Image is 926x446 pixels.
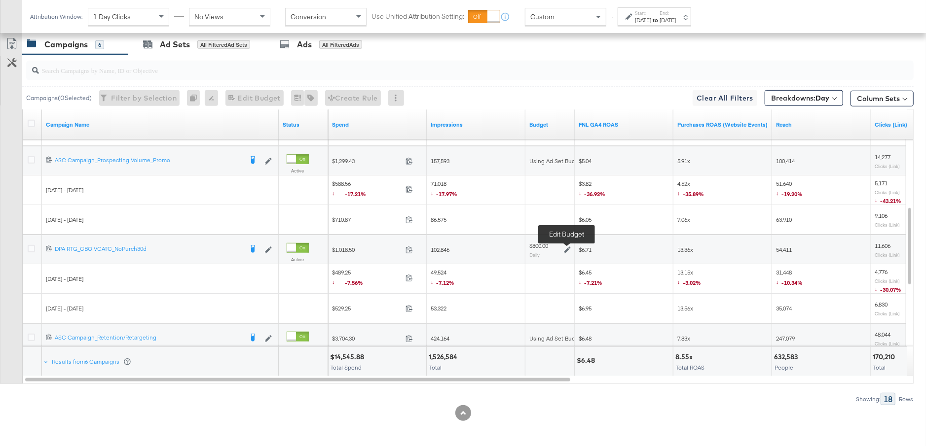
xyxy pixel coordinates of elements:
[677,278,683,285] span: ↓
[693,90,757,106] button: Clear All Filters
[683,279,702,286] span: -3.02%
[776,216,792,223] span: 63,910
[431,121,521,129] a: The number of times your ad was served. On mobile apps an ad is counted as served the first time ...
[579,180,606,200] span: $3.82
[585,279,603,286] span: -7.21%
[345,279,371,286] span: -7.56%
[577,356,598,365] div: $6.48
[776,157,795,165] span: 100,414
[579,246,592,253] span: $6.71
[46,305,83,312] span: [DATE] - [DATE]
[776,246,792,253] span: 54,411
[875,222,900,228] sub: Clicks (Link)
[429,364,442,371] span: Total
[776,180,803,200] span: 51,640
[529,335,584,343] div: Using Ad Set Budget
[429,352,460,362] div: 1,526,584
[332,269,402,289] span: $489.25
[873,364,886,371] span: Total
[287,256,309,263] label: Active
[46,216,83,223] span: [DATE] - [DATE]
[677,305,693,312] span: 13.56x
[431,335,449,342] span: 424,164
[697,92,753,104] span: Clear All Filters
[529,157,584,165] div: Using Ad Set Budget
[677,189,683,197] span: ↓
[775,364,793,371] span: People
[875,252,900,258] sub: Clicks (Link)
[585,190,606,198] span: -36.92%
[197,40,250,49] div: All Filtered Ad Sets
[875,196,881,204] span: ↓
[283,121,324,129] a: Shows the current state of your Ad Campaign.
[875,179,888,187] span: 5,171
[677,335,690,342] span: 7.83x
[529,121,571,129] a: The maximum amount you're willing to spend on your ads, on average each day or over the lifetime ...
[851,91,914,106] button: Column Sets
[579,278,585,285] span: ↓
[635,16,651,24] div: [DATE]
[875,189,900,195] sub: Clicks (Link)
[677,216,690,223] span: 7.06x
[782,190,803,198] span: -19.20%
[675,352,696,362] div: 8.55x
[332,305,402,312] span: $529.25
[529,252,540,258] sub: Daily
[371,12,464,21] label: Use Unified Attribution Setting:
[55,156,242,166] a: ASC Campaign_Prospecting Volume_Promo
[52,358,131,366] div: Results from 6 Campaigns
[30,13,83,20] div: Attribution Window:
[187,90,205,106] div: 0
[437,190,458,198] span: -17.97%
[815,94,829,103] b: Day
[579,189,585,197] span: ↓
[776,121,867,129] a: The number of people your ad was served to.
[431,305,446,312] span: 53,322
[875,212,888,219] span: 9,106
[579,305,592,312] span: $6.95
[873,352,898,362] div: 170,210
[651,16,660,24] strong: to
[677,246,693,253] span: 13.36x
[660,16,676,24] div: [DATE]
[46,275,83,282] span: [DATE] - [DATE]
[875,242,890,249] span: 11,606
[875,278,900,284] sub: Clicks (Link)
[431,269,455,289] span: 49,524
[881,393,895,405] div: 18
[330,352,367,362] div: $14,545.88
[579,216,592,223] span: $6.05
[875,153,890,161] span: 14,277
[677,269,702,289] span: 13.15x
[194,12,223,21] span: No Views
[431,189,437,197] span: ↓
[579,269,603,289] span: $6.45
[774,352,801,362] div: 632,583
[46,121,275,129] a: Your campaign name.
[875,301,888,308] span: 6,830
[437,279,455,286] span: -7.12%
[431,180,458,200] span: 71,018
[776,305,792,312] span: 35,074
[55,245,242,255] a: DPA RTG_CBO VCATC_NoPurch30d
[776,269,803,289] span: 31,448
[683,190,704,198] span: -35.89%
[55,334,242,343] a: ASC Campaign_Retention/Retargeting
[431,216,446,223] span: 86,575
[579,157,592,165] span: $5.04
[530,12,555,21] span: Custom
[55,156,242,164] div: ASC Campaign_Prospecting Volume_Promo
[776,189,782,197] span: ↓
[898,396,914,403] div: Rows
[660,10,676,16] label: End:
[93,12,131,21] span: 1 Day Clicks
[529,242,548,250] div: $800.00
[26,94,92,103] div: Campaigns ( 0 Selected)
[677,180,704,200] span: 4.52x
[607,17,617,20] span: ↑
[160,39,190,50] div: Ad Sets
[875,341,900,346] sub: Clicks (Link)
[765,90,843,106] button: Breakdowns:Day
[431,278,437,285] span: ↓
[332,278,345,285] span: ↓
